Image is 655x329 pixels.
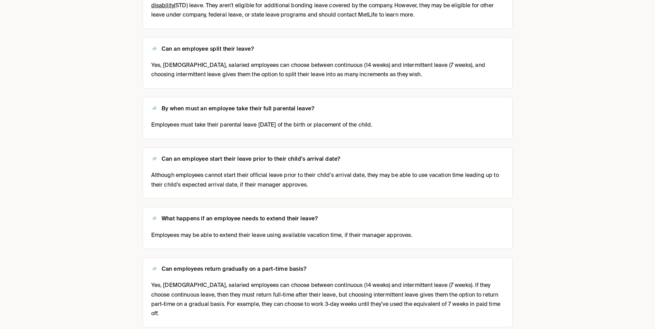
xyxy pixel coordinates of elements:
[151,281,504,319] span: Yes, [DEMOGRAPHIC_DATA], salaried employees can choose between continuous (14 weeks) and intermit...
[151,61,504,80] span: Yes, [DEMOGRAPHIC_DATA], salaried employees can choose between continuous (14 weeks) and intermit...
[151,231,413,240] span: Employees may be able to extend their leave using available vacation time, if their manager appro...
[151,121,373,130] span: Employees must take their parental leave [DATE] of the birth or placement of the child.
[162,216,318,223] h2: What happens if an employee needs to extend their leave?
[162,156,340,163] h2: Can an employee start their leave prior to their child’s arrival date?
[151,171,504,190] span: Although employees cannot start their official leave prior to their child’s arrival date, they ma...
[162,46,254,53] h2: Can an employee split their leave?
[162,266,307,273] h2: Can employees return gradually on a part-time basis?
[162,106,315,113] h2: By when must an employee take their full parental leave?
